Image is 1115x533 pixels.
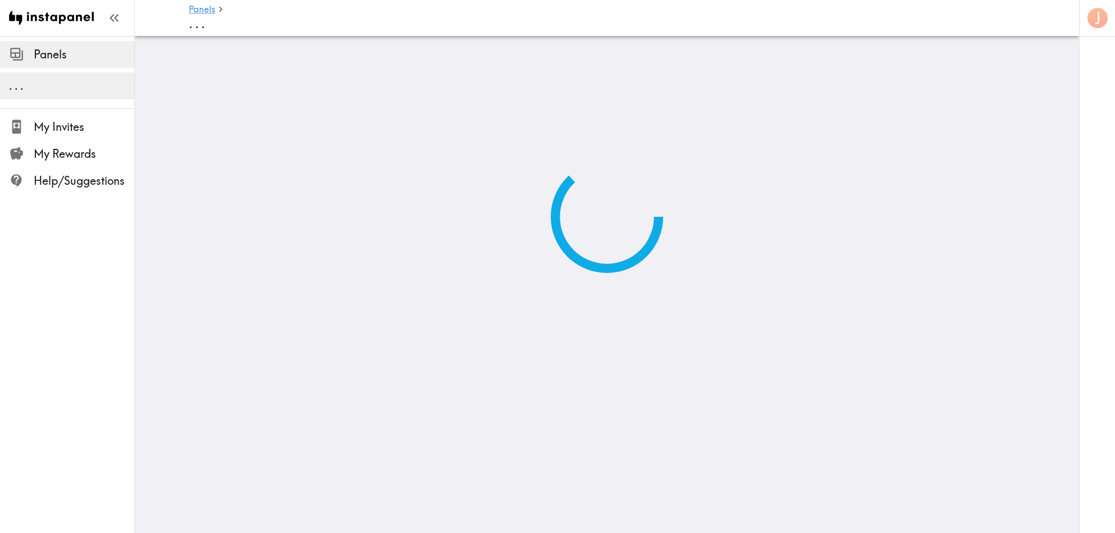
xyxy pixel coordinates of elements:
[1095,8,1101,28] span: J
[15,79,18,93] span: .
[34,173,134,189] span: Help/Suggestions
[201,15,205,31] span: .
[34,146,134,162] span: My Rewards
[34,119,134,135] span: My Invites
[20,79,24,93] span: .
[1086,7,1109,29] button: J
[189,4,215,15] a: Panels
[189,15,193,31] span: .
[34,47,134,62] span: Panels
[195,15,199,31] span: .
[9,79,12,93] span: .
